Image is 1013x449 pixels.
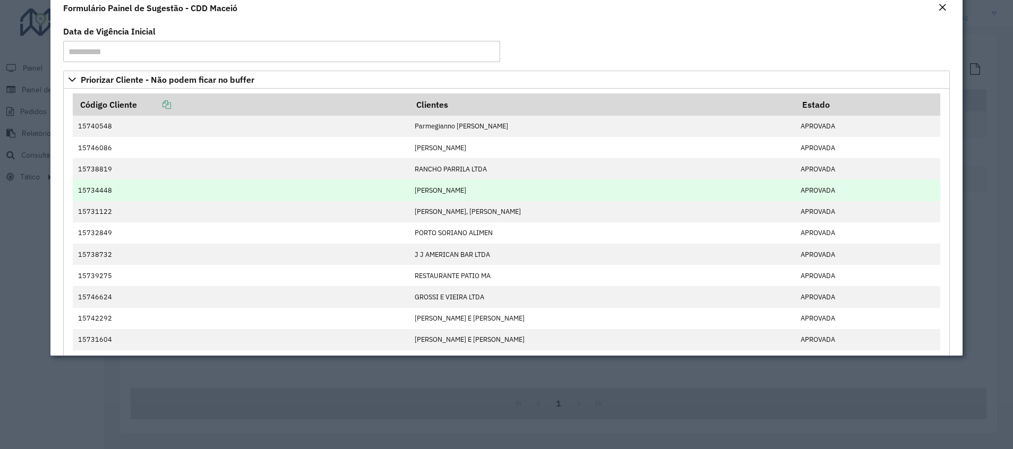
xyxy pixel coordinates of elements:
[409,179,795,201] td: [PERSON_NAME]
[73,179,409,201] td: 15734448
[73,244,409,265] td: 15738732
[795,201,940,222] td: APROVADA
[795,137,940,158] td: APROVADA
[795,308,940,329] td: APROVADA
[795,158,940,179] td: APROVADA
[935,1,950,15] button: Fechar
[80,99,137,110] font: Código Cliente
[409,286,795,307] td: GROSSI E VIEIRA LTDA
[73,137,409,158] td: 15746086
[73,286,409,307] td: 15746624
[63,2,237,14] h4: Formulário Painel de Sugestão - CDD Maceió
[409,265,795,286] td: RESTAURANTE PATIO MA
[409,201,795,222] td: [PERSON_NAME], [PERSON_NAME]
[409,308,795,329] td: [PERSON_NAME] E [PERSON_NAME]
[409,222,795,244] td: PORTO SORIANO ALIMEN
[73,308,409,329] td: 15742292
[409,244,795,265] td: J J AMERICAN BAR LTDA
[73,329,409,350] td: 15731604
[795,350,940,372] td: APROVADA
[795,116,940,137] td: APROVADA
[73,265,409,286] td: 15739275
[63,26,156,37] font: Data de Vigência Inicial
[795,265,940,286] td: APROVADA
[795,244,940,265] td: APROVADA
[409,329,795,350] td: [PERSON_NAME] E [PERSON_NAME]
[409,116,795,137] td: Parmegianno [PERSON_NAME]
[137,99,171,110] a: Copiar
[81,75,254,84] span: Priorizar Cliente - Não podem ficar no buffer
[73,201,409,222] td: 15731122
[73,350,409,372] td: 15776013
[416,99,448,110] font: Clientes
[73,222,409,244] td: 15732849
[63,71,949,89] a: Priorizar Cliente - Não podem ficar no buffer
[73,158,409,179] td: 15738819
[73,116,409,137] td: 15740548
[795,222,940,244] td: APROVADA
[938,3,947,12] em: Fechar
[795,286,940,307] td: APROVADA
[409,137,795,158] td: [PERSON_NAME]
[795,329,940,350] td: APROVADA
[802,99,830,110] font: Estado
[795,179,940,201] td: APROVADA
[409,158,795,179] td: RANCHO PARRILA LTDA
[409,350,795,372] td: [PERSON_NAME]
